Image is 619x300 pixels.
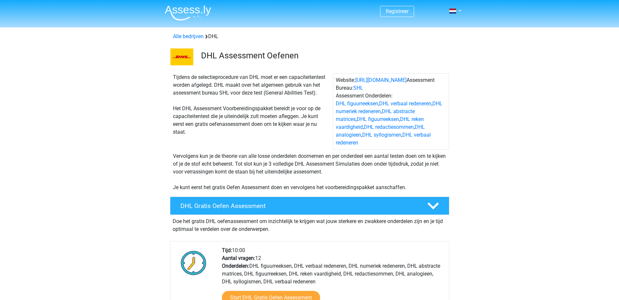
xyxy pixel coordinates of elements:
a: DHL Gratis Oefen Assessment [167,197,452,215]
h3: DHL Assessment Oefenen [201,51,444,61]
a: DHL figuurreeksen [336,100,378,107]
img: Assessly [165,5,211,21]
b: Aantal vragen: [222,255,255,261]
h4: DHL Gratis Oefen Assessment [180,202,417,210]
a: DHL verbaal redeneren [379,100,431,107]
div: Tijdens de selectieprocedure van DHL moet er een capaciteitentest worden afgelegd. DHL maakt over... [170,73,333,150]
a: DHL redactiesommen [364,124,414,130]
a: [URL][DOMAIN_NAME] [355,77,407,83]
a: DHL figuurreeksen [357,116,399,122]
div: Vervolgens kun je de theorie van alle losse onderdelen doornemen en per onderdeel een aantal test... [170,152,449,191]
img: Klok [177,247,210,279]
div: Doe het gratis DHL oefenassessment om inzichtelijk te krijgen wat jouw sterkere en zwakkere onder... [170,215,449,233]
a: SHL [353,85,363,91]
b: Tijd: [222,247,232,253]
a: Registreer [386,8,409,14]
div: Website: Assessment Bureau: Assessment Onderdelen: , , , , , , , , , [333,73,449,150]
div: DHL [170,33,449,40]
a: DHL syllogismen [362,132,401,138]
a: Alle bedrijven [173,33,204,39]
b: Onderdelen: [222,263,249,269]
